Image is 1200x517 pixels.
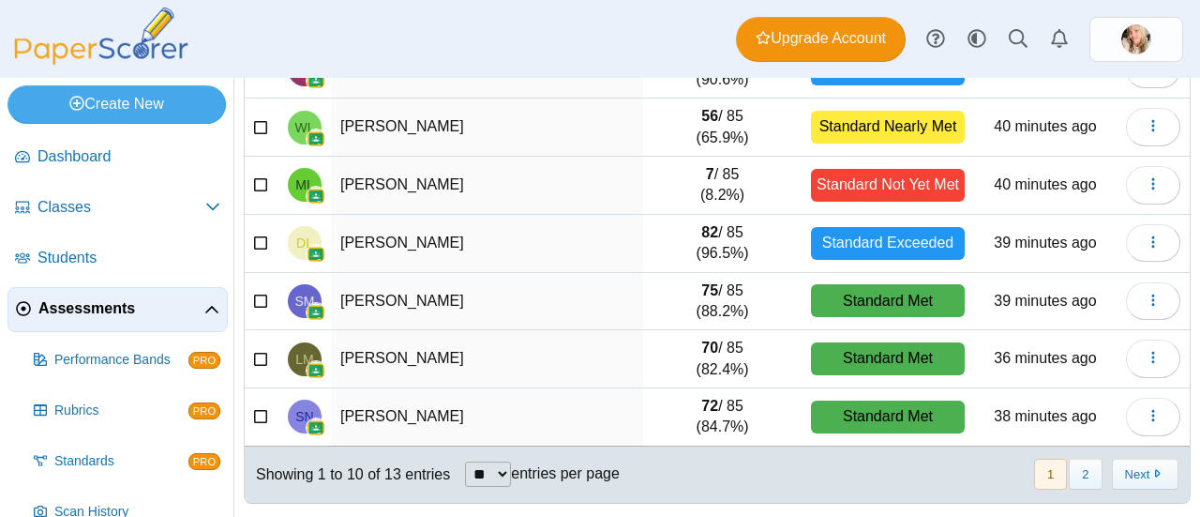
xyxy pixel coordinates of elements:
[994,350,1096,366] time: Sep 17, 2025 at 10:11 AM
[54,351,188,370] span: Performance Bands
[188,453,220,470] span: PRO
[811,342,965,375] div: Standard Met
[994,408,1096,424] time: Sep 17, 2025 at 10:08 AM
[54,402,188,420] span: Rubrics
[706,166,714,182] b: 7
[307,418,325,437] img: googleClassroom-logo.png
[1112,459,1178,490] button: Next
[188,352,220,369] span: PRO
[811,169,965,202] div: Standard Not Yet Met
[1089,17,1183,62] a: ps.HV3yfmwQcamTYksb
[1121,24,1151,54] span: Rachelle Friberg
[331,388,643,447] td: [PERSON_NAME]
[643,273,802,331] td: / 85 (88.2%)
[26,338,228,383] a: Performance Bands PRO
[701,340,718,356] b: 70
[295,353,313,366] span: Luciana Miller
[1034,459,1067,490] button: 1
[295,178,313,191] span: Maxine Long
[331,99,643,157] td: [PERSON_NAME]
[994,235,1096,251] time: Sep 17, 2025 at 10:07 AM
[7,85,226,123] a: Create New
[26,388,228,433] a: Rubrics PRO
[26,439,228,484] a: Standards PRO
[307,303,325,322] img: googleClassroom-logo.png
[643,330,802,388] td: / 85 (82.4%)
[1032,459,1178,490] nav: pagination
[307,245,325,264] img: googleClassroom-logo.png
[7,186,228,231] a: Classes
[296,236,313,250] span: David Lu
[811,111,965,144] div: Standard Nearly Met
[7,52,195,68] a: PaperScorer
[511,465,620,481] label: entries per page
[331,215,643,273] td: [PERSON_NAME]
[54,452,188,471] span: Standards
[7,135,228,180] a: Dashboard
[307,129,325,148] img: googleClassroom-logo.png
[811,227,965,260] div: Standard Exceeded
[38,298,204,319] span: Assessments
[701,398,718,414] b: 72
[188,403,220,419] span: PRO
[643,99,802,157] td: / 85 (65.9%)
[994,293,1096,309] time: Sep 17, 2025 at 10:08 AM
[331,273,643,331] td: [PERSON_NAME]
[701,108,718,124] b: 56
[643,215,802,273] td: / 85 (96.5%)
[7,236,228,281] a: Students
[331,330,643,388] td: [PERSON_NAME]
[307,71,325,90] img: googleClassroom-logo.png
[295,121,315,134] span: William Lindstrom
[1121,24,1151,54] img: ps.HV3yfmwQcamTYksb
[811,401,965,433] div: Standard Met
[736,17,906,62] a: Upgrade Account
[994,118,1096,134] time: Sep 17, 2025 at 10:07 AM
[643,388,802,447] td: / 85 (84.7%)
[701,282,718,298] b: 75
[756,28,886,49] span: Upgrade Account
[1039,19,1080,60] a: Alerts
[307,361,325,380] img: googleClassroom-logo.png
[331,157,643,215] td: [PERSON_NAME]
[994,176,1096,192] time: Sep 17, 2025 at 10:07 AM
[37,197,205,218] span: Classes
[37,248,220,268] span: Students
[37,146,220,167] span: Dashboard
[307,187,325,205] img: googleClassroom-logo.png
[295,410,313,423] span: Soraya Noroozi
[245,447,450,503] div: Showing 1 to 10 of 13 entries
[1069,459,1102,490] button: 2
[811,284,965,317] div: Standard Met
[643,157,802,215] td: / 85 (8.2%)
[295,295,315,308] span: Stella Maatta
[701,224,718,240] b: 82
[7,8,195,65] img: PaperScorer
[7,287,228,332] a: Assessments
